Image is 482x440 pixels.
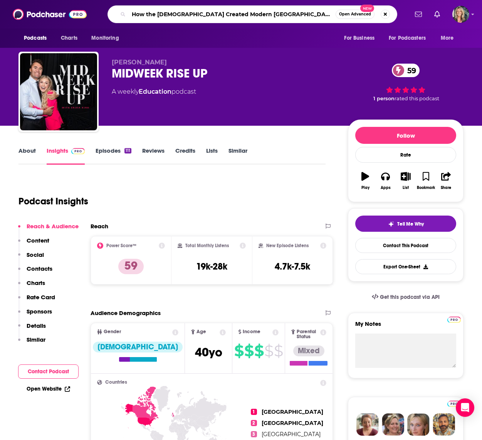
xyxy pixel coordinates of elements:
img: Barbara Profile [382,413,404,436]
div: Search podcasts, credits, & more... [107,5,397,23]
a: Get this podcast via API [366,288,446,307]
button: Play [355,167,375,195]
a: InsightsPodchaser Pro [47,147,85,165]
p: Content [27,237,49,244]
button: Sponsors [18,308,52,322]
h2: New Episode Listens [266,243,309,248]
a: Pro website [447,315,461,323]
span: $ [254,345,264,357]
span: Gender [104,329,121,334]
span: [GEOGRAPHIC_DATA] [262,408,323,415]
span: Podcasts [24,33,47,44]
p: Charts [27,279,45,287]
h1: Podcast Insights [18,196,88,207]
p: Rate Card [27,293,55,301]
div: Rate [355,147,456,163]
div: Bookmark [417,185,435,190]
p: Sponsors [27,308,52,315]
span: 40 yo [195,345,222,360]
div: Apps [381,185,391,190]
p: Similar [27,336,45,343]
button: List [396,167,416,195]
button: Details [18,322,46,336]
img: tell me why sparkle [388,221,394,227]
span: Charts [61,33,77,44]
a: Contact This Podcast [355,238,456,253]
a: Episodes111 [96,147,131,165]
h3: 19k-28k [196,261,227,272]
a: 59 [392,64,420,77]
button: Reach & Audience [18,223,79,237]
img: Podchaser - Follow, Share and Rate Podcasts [13,7,87,22]
span: For Podcasters [389,33,426,44]
button: open menu [435,31,464,46]
span: $ [244,345,254,357]
a: Education [139,88,171,95]
button: tell me why sparkleTell Me Why [355,216,456,232]
button: Contacts [18,265,52,279]
a: Pro website [447,400,461,407]
div: Share [441,185,451,190]
span: Age [196,329,206,334]
button: Follow [355,127,456,144]
button: Export One-Sheet [355,259,456,274]
img: MIDWEEK RISE UP [20,53,97,130]
h2: Audience Demographics [91,309,161,317]
span: More [441,33,454,44]
img: Podchaser Pro [447,317,461,323]
a: Reviews [142,147,165,165]
h3: 4.7k-7.5k [275,261,310,272]
span: Countries [105,380,127,385]
img: User Profile [452,6,469,23]
span: rated this podcast [395,96,439,101]
button: Rate Card [18,293,55,308]
span: [GEOGRAPHIC_DATA] [262,431,321,438]
button: open menu [86,31,129,46]
h2: Total Monthly Listens [185,243,229,248]
a: Credits [175,147,195,165]
span: Monitoring [91,33,119,44]
a: About [18,147,36,165]
button: Bookmark [416,167,436,195]
img: Sydney Profile [356,413,379,436]
a: Similar [228,147,247,165]
div: 59 1 personrated this podcast [348,59,464,106]
p: Contacts [27,265,52,272]
span: Tell Me Why [397,221,424,227]
span: [PERSON_NAME] [112,59,167,66]
div: 111 [124,148,131,153]
img: Jon Profile [433,413,455,436]
img: Podchaser Pro [447,401,461,407]
div: Mixed [293,346,324,356]
div: [DEMOGRAPHIC_DATA] [93,342,183,352]
div: Open Intercom Messenger [456,398,474,417]
a: Show notifications dropdown [412,8,425,21]
span: $ [264,345,273,357]
h2: Power Score™ [106,243,136,248]
label: My Notes [355,320,456,334]
div: A weekly podcast [112,87,196,96]
p: Details [27,322,46,329]
h2: Reach [91,223,108,230]
span: $ [274,345,283,357]
img: Podchaser Pro [71,148,85,154]
div: Play [361,185,369,190]
button: Similar [18,336,45,350]
span: [GEOGRAPHIC_DATA] [262,420,323,427]
a: Show notifications dropdown [431,8,443,21]
a: Charts [56,31,82,46]
span: Open Advanced [339,12,371,16]
button: open menu [18,31,57,46]
button: Share [436,167,456,195]
button: Charts [18,279,45,293]
span: For Business [344,33,375,44]
div: List [403,185,409,190]
a: Open Website [27,386,70,392]
p: 59 [118,259,144,274]
button: Contact Podcast [18,364,79,379]
span: 1 [251,409,257,415]
span: Logged in as lisa.beech [452,6,469,23]
p: Social [27,251,44,258]
button: Content [18,237,49,251]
